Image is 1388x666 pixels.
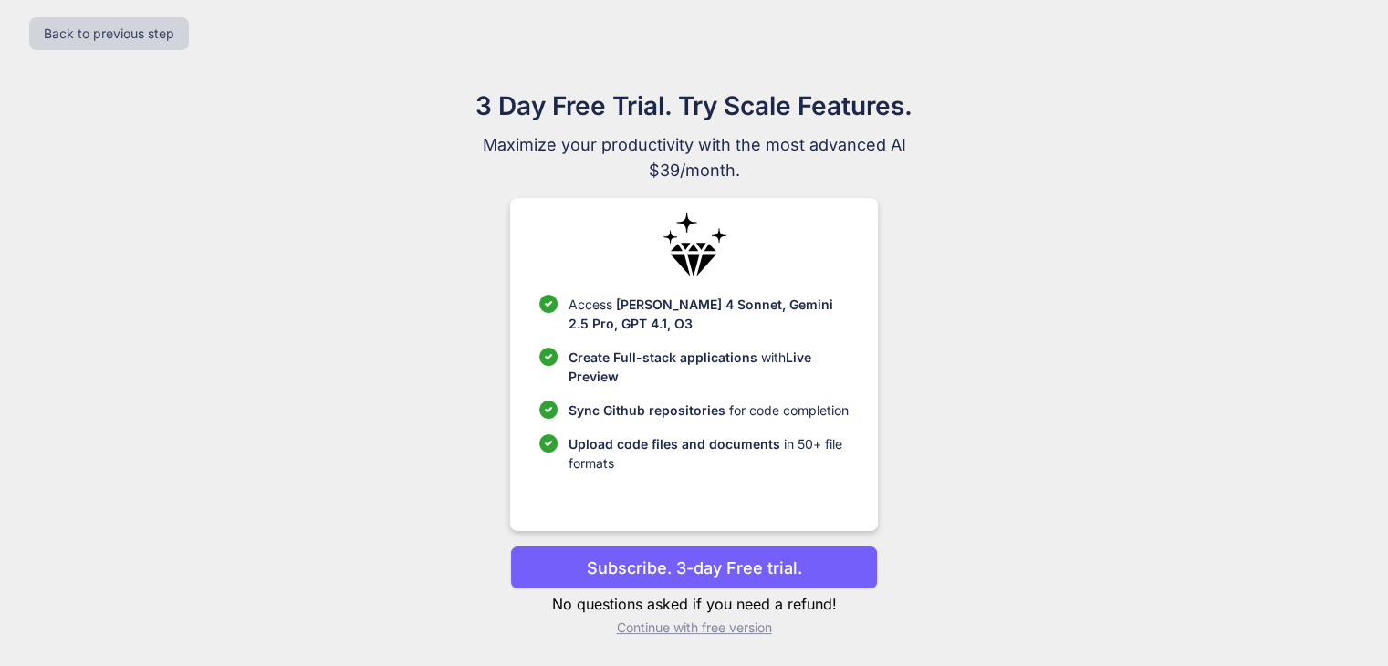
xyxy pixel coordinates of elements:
[569,436,780,452] span: Upload code files and documents
[29,17,189,50] button: Back to previous step
[510,593,878,615] p: No questions asked if you need a refund!
[569,348,849,386] p: with
[539,434,558,453] img: checklist
[569,295,849,333] p: Access
[388,87,1001,125] h1: 3 Day Free Trial. Try Scale Features.
[569,401,849,420] p: for code completion
[569,402,725,418] span: Sync Github repositories
[388,132,1001,158] span: Maximize your productivity with the most advanced AI
[587,556,802,580] p: Subscribe. 3-day Free trial.
[388,158,1001,183] span: $39/month.
[569,349,761,365] span: Create Full-stack applications
[510,619,878,637] p: Continue with free version
[510,546,878,589] button: Subscribe. 3-day Free trial.
[569,434,849,473] p: in 50+ file formats
[539,401,558,419] img: checklist
[539,348,558,366] img: checklist
[539,295,558,313] img: checklist
[569,297,833,331] span: [PERSON_NAME] 4 Sonnet, Gemini 2.5 Pro, GPT 4.1, O3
